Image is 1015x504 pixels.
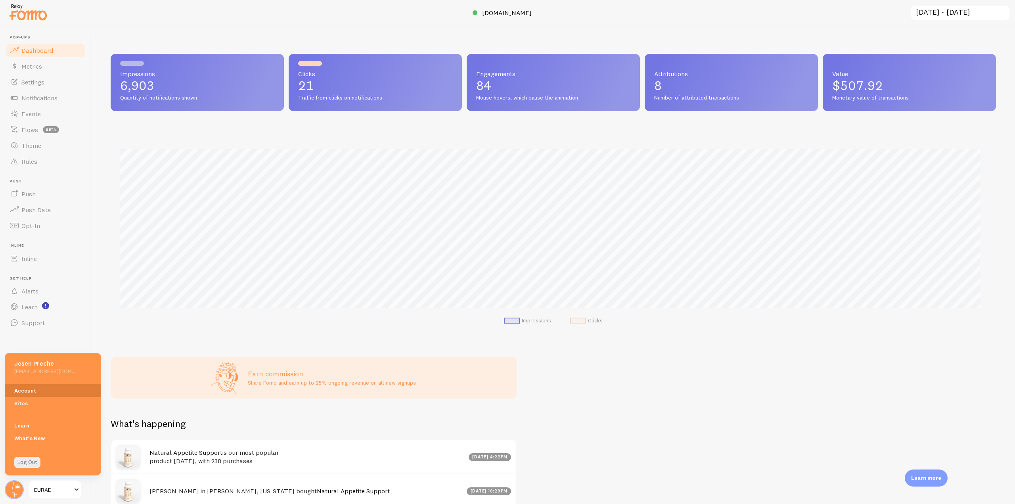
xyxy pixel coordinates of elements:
a: Settings [5,74,86,90]
p: Learn more [911,474,941,482]
a: EURAE [29,480,82,499]
span: Impressions [120,71,274,77]
div: [DATE] 4:22pm [469,453,511,461]
a: Theme [5,138,86,153]
a: Metrics [5,58,86,74]
span: Push Data [21,206,51,214]
h5: Jesen Preche [14,359,76,368]
span: Traffic from clicks on notifications [298,94,452,102]
span: EURAE [34,485,72,494]
a: Flows beta [5,122,86,138]
a: Notifications [5,90,86,106]
h3: Earn commission [248,369,416,378]
span: Push [21,190,36,198]
span: Theme [21,142,41,149]
span: Flows [21,126,38,134]
h4: is our most popular product [DATE], with 238 purchases [149,448,464,465]
a: Log Out [14,457,40,468]
span: Inline [21,255,37,263]
svg: <p>Watch New Feature Tutorials!</p> [42,302,49,309]
a: Learn [5,419,101,432]
span: beta [43,126,59,133]
a: Natural Appetite Support [149,448,222,456]
span: Dashboard [21,46,53,54]
a: Alerts [5,283,86,299]
a: Learn [5,299,86,315]
a: Dashboard [5,42,86,58]
a: Opt-In [5,218,86,234]
a: What's New [5,432,101,445]
a: Sites [5,397,101,410]
span: Mouse hovers, which pause the animation [476,94,630,102]
a: Rules [5,153,86,169]
div: [DATE] 10:29pm [467,487,511,495]
a: Natural Appetite Support [317,487,390,495]
h4: [PERSON_NAME] in [PERSON_NAME], [US_STATE] bought [149,487,462,495]
p: 84 [476,79,630,92]
span: $507.92 [832,78,883,93]
a: Support [5,315,86,331]
span: Rules [21,157,37,165]
p: 21 [298,79,452,92]
a: Push Data [5,202,86,218]
span: Events [21,110,41,118]
span: Quantity of notifications shown [120,94,274,102]
span: Inline [10,243,86,248]
span: Alerts [21,287,38,295]
span: Support [21,319,45,327]
div: Learn more [905,470,948,487]
span: Value [832,71,986,77]
h2: What's happening [111,418,186,430]
a: Inline [5,251,86,266]
p: 6,903 [120,79,274,92]
span: Notifications [21,94,57,102]
span: Settings [21,78,44,86]
span: Monetary value of transactions [832,94,986,102]
span: Number of attributed transactions [654,94,808,102]
li: Impressions [504,317,551,324]
span: Clicks [298,71,452,77]
h5: [EMAIL_ADDRESS][DOMAIN_NAME] [14,368,76,375]
span: Metrics [21,62,42,70]
li: Clicks [570,317,603,324]
p: Share Fomo and earn up to 25% ongoing revenue on all new signups [248,379,416,387]
span: Attributions [654,71,808,77]
span: Engagements [476,71,630,77]
span: Get Help [10,276,86,281]
p: 8 [654,79,808,92]
a: Account [5,384,101,397]
span: Learn [21,303,38,311]
img: fomo-relay-logo-orange.svg [8,2,48,22]
span: Opt-In [21,222,40,230]
span: Push [10,179,86,184]
span: Pop-ups [10,35,86,40]
a: Events [5,106,86,122]
a: Push [5,186,86,202]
